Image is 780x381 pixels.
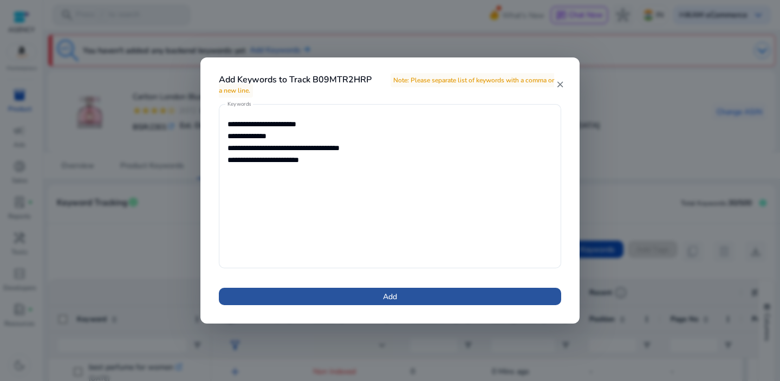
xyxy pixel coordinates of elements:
[383,291,397,302] span: Add
[219,288,561,305] button: Add
[556,80,564,89] mat-icon: close
[219,75,556,95] h4: Add Keywords to Track B09MTR2HRP
[219,73,554,98] span: Note: Please separate list of keywords with a comma or a new line.
[227,101,251,108] mat-label: Keywords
